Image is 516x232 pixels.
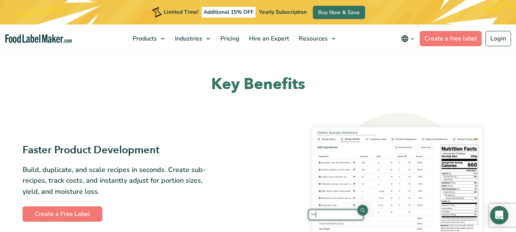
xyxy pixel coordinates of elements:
[296,34,328,43] span: Resources
[130,34,158,43] span: Products
[23,143,220,157] h3: Faster Product Development
[247,34,290,43] span: Hire an Expert
[128,24,168,53] a: Products
[23,206,102,222] a: Create a Free Label
[202,7,256,18] span: Additional 15% OFF
[294,24,339,53] a: Resources
[420,31,482,46] a: Create a free label
[27,74,489,94] h2: Key Benefits
[164,8,198,16] span: Limited Time!
[490,206,508,224] div: Open Intercom Messenger
[244,24,292,53] a: Hire an Expert
[216,24,243,53] a: Pricing
[313,6,365,19] a: Buy Now & Save
[173,34,203,43] span: Industries
[259,8,307,16] span: Yearly Subscription
[170,24,214,53] a: Industries
[218,34,240,43] span: Pricing
[485,31,511,46] a: Login
[23,164,220,197] p: Build, duplicate, and scale recipes in seconds. Create sub-recipes, track costs, and instantly ad...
